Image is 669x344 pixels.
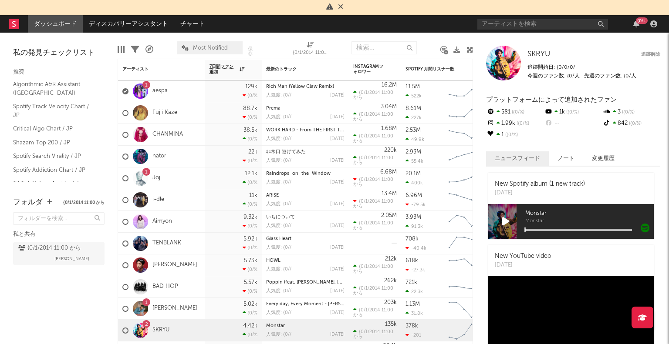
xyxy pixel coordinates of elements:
[249,193,257,198] div: 11k
[266,150,345,154] div: 非常口 逃げてみた
[266,193,279,198] a: ARISE
[152,218,172,225] a: Aimyon
[13,67,105,77] div: 推奨
[266,324,285,328] a: Monstar
[602,118,660,129] div: 842
[477,19,608,30] input: アーティストを検索
[405,258,418,264] div: 618k
[266,84,334,89] a: Rich Man (Yellow Claw Remix)
[13,48,105,58] div: 私の発見チェックリスト
[527,73,636,79] span: 先週のファン数: {0/人
[445,189,484,211] svg: Chart title
[266,311,291,315] div: 人気度: {0//
[245,171,257,177] div: 12.1k
[384,300,397,305] div: 203k
[330,267,345,272] div: [DATE]
[266,237,345,241] div: Glass Heart
[353,329,397,339] div: {0/1/2014 11:00 から
[266,302,388,307] a: Every day, Every Moment - [PERSON_NAME] Ver., inst.
[63,200,105,205] button: {0/1/2014 11:00 から
[527,50,550,58] span: SKRYU
[266,215,295,220] a: いちについて
[152,261,197,269] a: [PERSON_NAME]
[405,311,423,316] div: 31.8k
[382,82,397,88] div: 16.2M
[633,20,639,27] button: {0/+
[243,127,257,133] div: 38.5k
[330,93,345,98] div: [DATE]
[445,167,484,189] svg: Chart title
[243,201,257,207] div: {0/%
[243,323,257,329] div: 4.42k
[243,214,257,220] div: 9.32k
[266,84,345,89] div: Rich Man (Yellow Claw Remix)
[266,158,291,163] div: 人気度: {0//
[13,179,96,197] a: TikTok Videos Assistant / [GEOGRAPHIC_DATA]
[245,84,257,90] div: 129k
[293,48,328,58] div: {0/1/2014 11:00 から
[266,258,345,263] div: HOWL
[405,202,426,207] div: -79.5k
[243,267,257,272] div: {0/%
[405,84,420,90] div: 11.5M
[549,151,583,166] button: ノート
[266,237,291,241] a: Glass Heart
[527,65,575,70] span: 追跡開始日: {0/0/0/
[380,169,397,175] div: 6.68M
[381,104,397,110] div: 3.04M
[445,276,484,298] svg: Chart title
[152,153,168,160] a: natori
[13,151,96,161] a: Spotify Search Virality / JP
[28,15,83,33] a: ダッシュボード
[54,254,89,264] span: [PERSON_NAME]
[385,256,397,262] div: 212k
[152,196,164,204] a: i-dle
[405,245,426,251] div: -40.4k
[405,158,423,164] div: 55.4k
[353,111,397,122] div: {0/1/2014 11:00 から
[266,302,345,307] div: Every day, Every Moment - Takaya Kawasaki Ver., inst.
[266,171,345,176] div: Raindrops_on_the_Window
[330,137,345,141] div: [DATE]
[405,106,421,111] div: 8.61M
[243,136,257,142] div: {0/%
[266,280,345,285] div: Poppin (feat. Benjazzy, YZERR & Bark)
[583,151,623,166] button: 変更履歴
[486,151,549,166] button: ニュースフィード
[152,174,162,182] a: Joji
[193,45,228,51] span: Most Notified
[13,197,43,208] div: フォルダ
[527,50,550,59] a: SKRYU
[152,109,177,117] a: Fujii Kaze
[122,67,188,72] div: アーティスト
[445,102,484,124] svg: Chart title
[244,258,257,264] div: 5.73k
[405,301,420,307] div: 1.13M
[330,115,345,120] div: [DATE]
[266,115,291,120] div: 人気度: {0//
[266,280,392,285] a: Poppin (feat. [PERSON_NAME], [PERSON_NAME] & Bark)
[445,124,484,146] svg: Chart title
[405,323,418,329] div: 378k
[266,106,280,111] a: Prema
[405,332,421,338] div: -201
[243,310,257,316] div: {0/%
[244,280,257,285] div: 5.57k
[174,15,211,33] a: チャート
[243,236,257,242] div: 5.92k
[486,107,544,118] div: 581
[266,193,345,198] div: ARISE
[243,223,257,229] div: {0/%
[243,245,257,250] div: {0/%
[266,215,345,220] div: いちについて
[152,240,181,247] a: TENBLANK
[381,213,397,218] div: 2.05M
[565,110,579,115] span: {0/%
[486,129,544,140] div: 1
[266,267,291,272] div: 人気度: {0//
[504,133,518,137] span: {0/%
[330,332,345,337] div: [DATE]
[405,127,421,133] div: 2.53M
[495,261,551,270] div: [DATE]
[405,115,422,120] div: 227k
